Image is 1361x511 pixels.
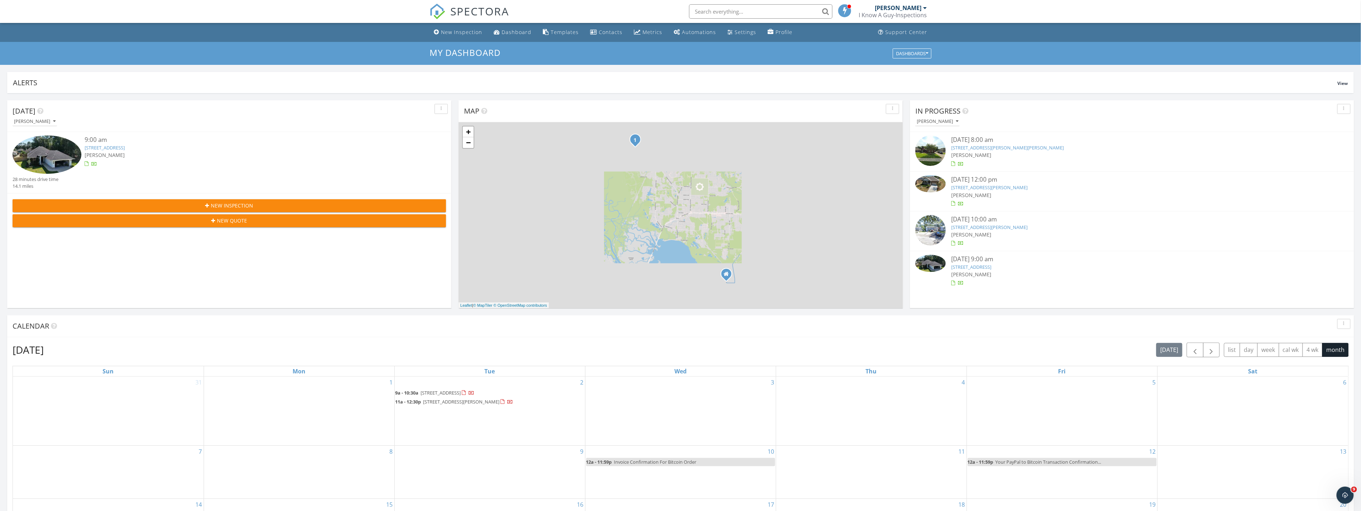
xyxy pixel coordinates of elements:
[441,29,482,35] div: New Inspection
[915,255,946,272] img: 9576224%2Fcover_photos%2FpbCDZW5xMeU0gWBYvm6m%2Fsmall.jpeg
[915,215,1349,247] a: [DATE] 10:00 am [STREET_ADDRESS][PERSON_NAME] [PERSON_NAME]
[776,29,792,35] div: Profile
[952,175,1313,184] div: [DATE] 12:00 pm
[13,343,44,357] h2: [DATE]
[395,389,584,397] a: 9a - 10:30a [STREET_ADDRESS]
[473,303,493,307] a: © MapTiler
[952,231,992,238] span: [PERSON_NAME]
[85,152,125,158] span: [PERSON_NAME]
[1337,487,1354,504] iframe: Intercom live chat
[394,445,585,498] td: Go to September 9, 2025
[1322,343,1349,357] button: month
[395,398,584,406] a: 11a - 12:30p [STREET_ADDRESS][PERSON_NAME]
[385,499,394,510] a: Go to September 15, 2025
[291,366,307,376] a: Monday
[957,499,967,510] a: Go to September 18, 2025
[1342,377,1348,388] a: Go to September 6, 2025
[957,446,967,457] a: Go to September 11, 2025
[540,26,582,39] a: Templates
[915,106,961,116] span: In Progress
[776,377,967,446] td: Go to September 4, 2025
[13,135,446,190] a: 9:00 am [STREET_ADDRESS] [PERSON_NAME] 28 minutes drive time 14.1 miles
[952,271,992,278] span: [PERSON_NAME]
[875,26,930,39] a: Support Center
[952,144,1064,151] a: [STREET_ADDRESS][PERSON_NAME][PERSON_NAME]
[430,47,501,58] span: My Dashboard
[576,499,585,510] a: Go to September 16, 2025
[1157,445,1348,498] td: Go to September 13, 2025
[464,106,479,116] span: Map
[952,192,992,199] span: [PERSON_NAME]
[1156,343,1182,357] button: [DATE]
[893,48,931,58] button: Dashboards
[1187,343,1204,357] button: Previous month
[585,445,776,498] td: Go to September 10, 2025
[915,175,1349,207] a: [DATE] 12:00 pm [STREET_ADDRESS][PERSON_NAME] [PERSON_NAME]
[1339,499,1348,510] a: Go to September 20, 2025
[967,445,1157,498] td: Go to September 12, 2025
[450,4,509,19] span: SPECTORA
[502,29,531,35] div: Dashboard
[13,117,57,126] button: [PERSON_NAME]
[1148,499,1157,510] a: Go to September 19, 2025
[1279,343,1303,357] button: cal wk
[952,135,1313,144] div: [DATE] 8:00 am
[1151,377,1157,388] a: Go to September 5, 2025
[430,4,445,19] img: The Best Home Inspection Software - Spectora
[551,29,579,35] div: Templates
[388,377,394,388] a: Go to September 1, 2025
[996,459,1101,465] span: Your PayPal to Bitcoin Transaction Confirmation...
[585,377,776,446] td: Go to September 3, 2025
[13,106,35,116] span: [DATE]
[671,26,719,39] a: Automations (Basic)
[394,377,585,446] td: Go to September 2, 2025
[217,217,247,224] span: New Quote
[673,366,688,376] a: Wednesday
[491,26,534,39] a: Dashboard
[915,135,946,166] img: streetview
[689,4,833,19] input: Search everything...
[459,302,549,309] div: |
[13,135,81,174] img: 9576224%2Fcover_photos%2FpbCDZW5xMeU0gWBYvm6m%2Fsmall.jpeg
[875,4,921,11] div: [PERSON_NAME]
[864,366,878,376] a: Thursday
[395,390,419,396] span: 9a - 10:30a
[1148,446,1157,457] a: Go to September 12, 2025
[1240,343,1258,357] button: day
[101,366,115,376] a: Sunday
[1224,343,1240,357] button: list
[1257,343,1279,357] button: week
[682,29,716,35] div: Automations
[735,29,756,35] div: Settings
[1339,446,1348,457] a: Go to September 13, 2025
[1303,343,1323,357] button: 4 wk
[194,377,204,388] a: Go to August 31, 2025
[430,10,509,25] a: SPECTORA
[13,176,58,183] div: 28 minutes drive time
[1338,80,1348,86] span: View
[642,29,662,35] div: Metrics
[204,445,394,498] td: Go to September 8, 2025
[13,445,204,498] td: Go to September 7, 2025
[395,398,421,405] span: 11a - 12:30p
[765,26,795,39] a: Company Profile
[767,499,776,510] a: Go to September 17, 2025
[952,224,1028,230] a: [STREET_ADDRESS][PERSON_NAME]
[421,390,461,396] span: [STREET_ADDRESS]
[968,459,994,465] span: 12a - 11:59p
[13,78,1338,87] div: Alerts
[395,398,513,405] a: 11a - 12:30p [STREET_ADDRESS][PERSON_NAME]
[579,377,585,388] a: Go to September 2, 2025
[952,215,1313,224] div: [DATE] 10:00 am
[767,446,776,457] a: Go to September 10, 2025
[725,26,759,39] a: Settings
[599,29,622,35] div: Contacts
[85,135,410,144] div: 9:00 am
[13,321,49,331] span: Calendar
[431,26,485,39] a: New Inspection
[952,255,1313,264] div: [DATE] 9:00 am
[463,126,474,137] a: Zoom in
[194,499,204,510] a: Go to September 14, 2025
[915,135,1349,168] a: [DATE] 8:00 am [STREET_ADDRESS][PERSON_NAME][PERSON_NAME] [PERSON_NAME]
[423,398,500,405] span: [STREET_ADDRESS][PERSON_NAME]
